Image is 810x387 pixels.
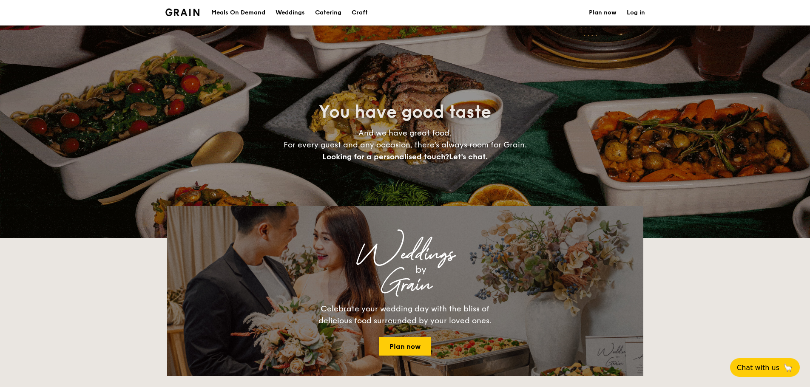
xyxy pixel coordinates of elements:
span: 🦙 [783,363,793,373]
div: Celebrate your wedding day with the bliss of delicious food surrounded by your loved ones. [310,303,501,327]
a: Plan now [379,337,431,356]
img: Grain [165,8,200,16]
span: Looking for a personalised touch? [322,152,449,161]
div: by [273,262,568,277]
button: Chat with us🦙 [730,358,800,377]
a: Logotype [165,8,200,16]
div: Loading menus magically... [167,198,643,206]
div: Grain [242,277,568,293]
span: Let's chat. [449,152,488,161]
span: Chat with us [737,364,779,372]
span: You have good taste [319,102,491,122]
div: Weddings [242,247,568,262]
span: And we have great food. For every guest and any occasion, there’s always room for Grain. [284,128,527,161]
